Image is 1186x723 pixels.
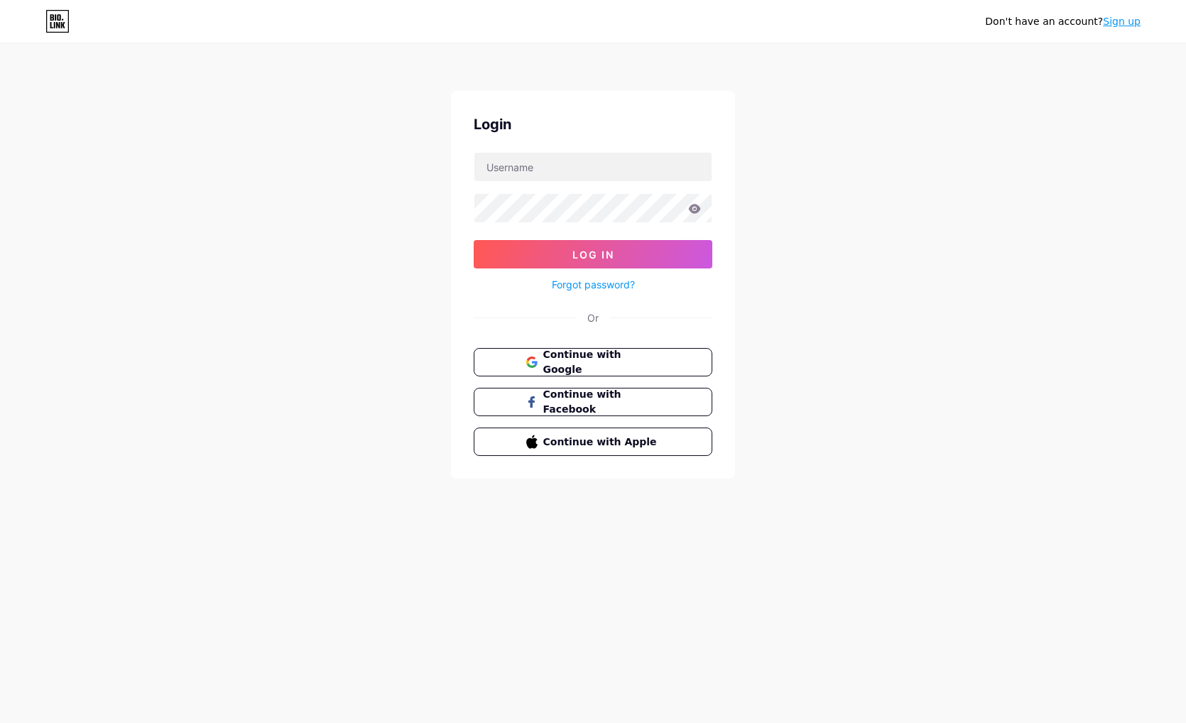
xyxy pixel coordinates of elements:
[474,153,712,181] input: Username
[474,114,712,135] div: Login
[1103,16,1141,27] a: Sign up
[543,347,660,377] span: Continue with Google
[985,14,1141,29] div: Don't have an account?
[587,310,599,325] div: Or
[474,388,712,416] button: Continue with Facebook
[543,387,660,417] span: Continue with Facebook
[474,428,712,456] button: Continue with Apple
[474,348,712,376] button: Continue with Google
[474,240,712,268] button: Log In
[552,277,635,292] a: Forgot password?
[543,435,660,450] span: Continue with Apple
[572,249,614,261] span: Log In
